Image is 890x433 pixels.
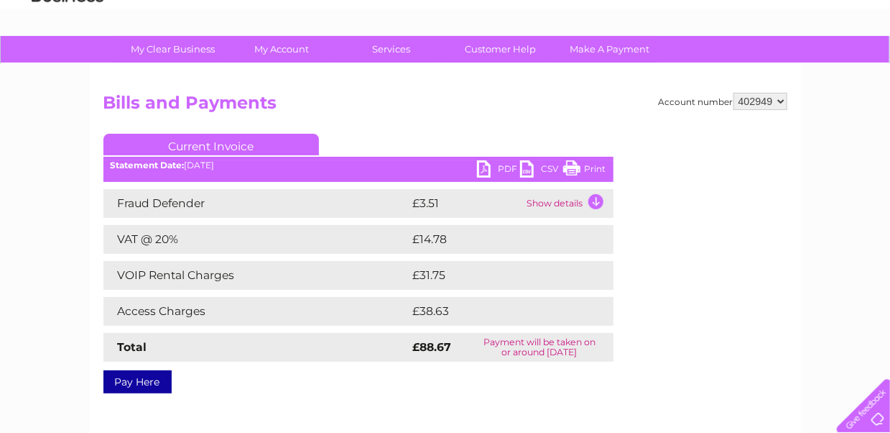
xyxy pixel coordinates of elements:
td: Fraud Defender [103,189,409,218]
td: VAT @ 20% [103,225,409,254]
a: Water [637,61,664,72]
div: [DATE] [103,160,613,170]
div: Account number [659,93,787,110]
td: Access Charges [103,297,409,326]
a: Services [332,36,450,63]
a: My Account [223,36,341,63]
td: £38.63 [409,297,585,326]
td: £31.75 [409,261,583,290]
a: Log out [843,61,876,72]
a: 0333 014 3131 [619,7,718,25]
a: Contact [794,61,830,72]
img: logo.png [31,37,104,81]
a: Customer Help [441,36,560,63]
a: Blog [765,61,786,72]
h2: Bills and Payments [103,93,787,120]
a: Pay Here [103,370,172,393]
strong: £88.67 [413,340,452,354]
td: £14.78 [409,225,583,254]
a: Print [563,160,606,181]
a: Energy [673,61,705,72]
strong: Total [118,340,147,354]
td: Show details [524,189,613,218]
a: My Clear Business [113,36,232,63]
a: Make A Payment [550,36,669,63]
a: Telecoms [713,61,756,72]
div: Clear Business is a trading name of Verastar Limited (registered in [GEOGRAPHIC_DATA] No. 3667643... [106,8,785,70]
a: Current Invoice [103,134,319,155]
td: Payment will be taken on or around [DATE] [466,333,613,362]
td: £3.51 [409,189,524,218]
a: PDF [477,160,520,181]
a: CSV [520,160,563,181]
b: Statement Date: [111,160,185,170]
td: VOIP Rental Charges [103,261,409,290]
